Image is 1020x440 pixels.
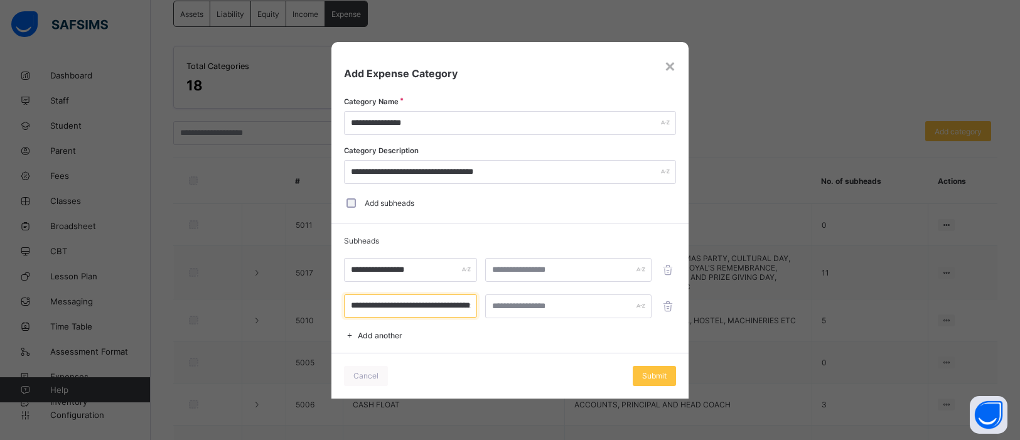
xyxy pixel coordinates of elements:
[344,236,379,245] span: Subheads
[664,55,676,76] div: ×
[353,371,378,380] span: Cancel
[344,146,419,155] label: Category Description
[365,198,414,208] label: Add subheads
[358,331,402,340] span: Add another
[344,67,676,80] span: Add Expense Category
[642,371,667,380] span: Submit
[344,97,399,106] label: Category Name
[970,396,1007,434] button: Open asap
